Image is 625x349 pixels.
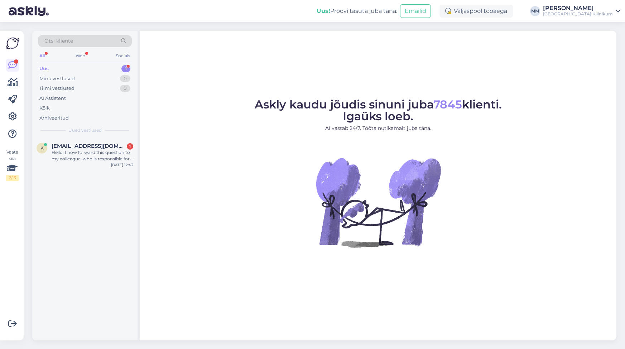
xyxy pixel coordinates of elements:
[127,143,133,150] div: 1
[6,149,19,181] div: Vaata siia
[39,65,49,72] div: Uus
[74,51,87,60] div: Web
[6,37,19,50] img: Askly Logo
[39,95,66,102] div: AI Assistent
[38,51,46,60] div: All
[68,127,102,134] span: Uued vestlused
[439,5,513,18] div: Väljaspool tööaega
[6,175,19,181] div: 2 / 3
[543,5,613,11] div: [PERSON_NAME]
[530,6,540,16] div: MM
[255,125,502,132] p: AI vastab 24/7. Tööta nutikamalt juba täna.
[120,75,130,82] div: 0
[121,65,130,72] div: 1
[255,97,502,123] span: Askly kaudu jõudis sinuni juba klienti. Igaüks loeb.
[39,85,74,92] div: Tiimi vestlused
[39,105,50,112] div: Kõik
[543,11,613,17] div: [GEOGRAPHIC_DATA] Kliinikum
[39,115,69,122] div: Arhiveeritud
[114,51,132,60] div: Socials
[314,138,443,267] img: No Chat active
[44,37,73,45] span: Otsi kliente
[52,149,133,162] div: Hello, I now forward this question to my colleague, who is responsible for this. The reply will b...
[111,162,133,168] div: [DATE] 12:43
[317,7,397,15] div: Proovi tasuta juba täna:
[317,8,330,14] b: Uus!
[433,97,462,111] span: 7845
[543,5,621,17] a: [PERSON_NAME][GEOGRAPHIC_DATA] Kliinikum
[40,145,44,151] span: k
[39,75,75,82] div: Minu vestlused
[120,85,130,92] div: 0
[400,4,431,18] button: Emailid
[52,143,126,149] span: kevliiver@gmail.com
